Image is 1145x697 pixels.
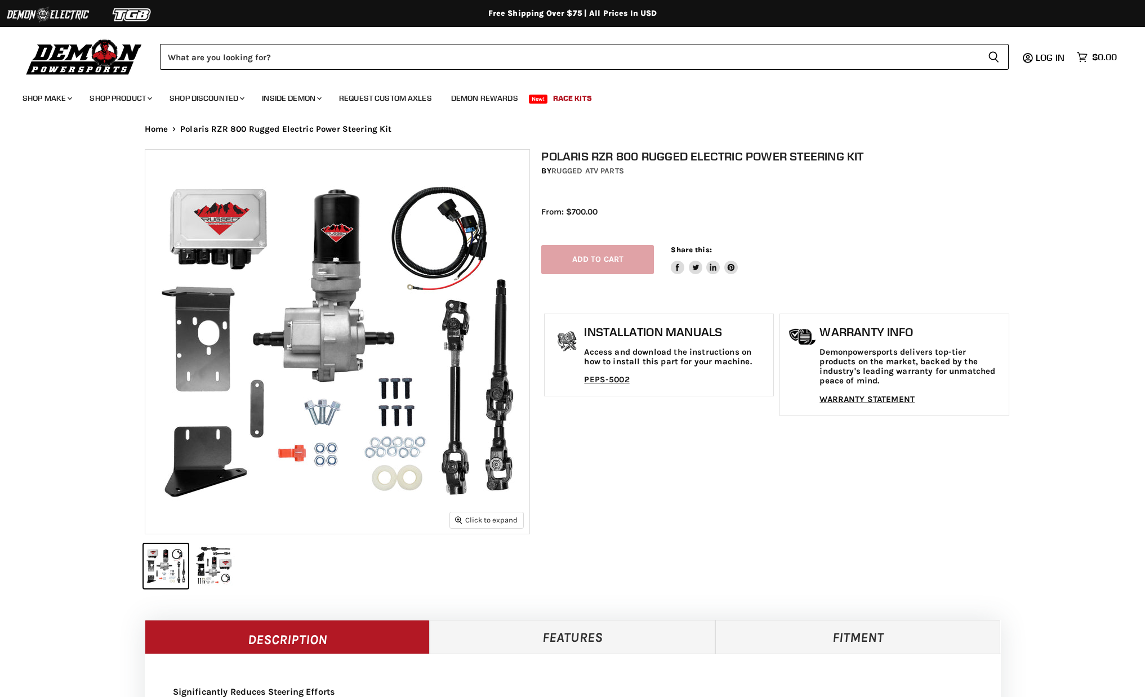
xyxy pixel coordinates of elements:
[541,165,1012,177] div: by
[23,37,146,77] img: Demon Powersports
[819,394,915,404] a: WARRANTY STATEMENT
[145,150,529,534] img: IMAGE
[584,347,768,367] p: Access and download the instructions on how to install this part for your machine.
[788,328,817,346] img: warranty-icon.png
[331,87,440,110] a: Request Custom Axles
[545,87,600,110] a: Race Kits
[819,325,1003,339] h1: Warranty Info
[122,124,1023,134] nav: Breadcrumbs
[551,166,624,176] a: Rugged ATV Parts
[979,44,1009,70] button: Search
[191,544,236,588] button: IMAGE thumbnail
[450,512,523,528] button: Click to expand
[14,82,1114,110] ul: Main menu
[1092,52,1117,62] span: $0.00
[1031,52,1071,62] a: Log in
[584,325,768,339] h1: Installation Manuals
[1071,49,1122,65] a: $0.00
[180,124,392,134] span: Polaris RZR 800 Rugged Electric Power Steering Kit
[443,87,527,110] a: Demon Rewards
[1036,52,1064,63] span: Log in
[253,87,328,110] a: Inside Demon
[144,544,188,588] button: IMAGE thumbnail
[161,87,251,110] a: Shop Discounted
[541,207,598,217] span: From: $700.00
[584,374,629,385] a: PEPS-5002
[81,87,159,110] a: Shop Product
[529,95,548,104] span: New!
[671,245,711,254] span: Share this:
[122,8,1023,19] div: Free Shipping Over $75 | All Prices In USD
[14,87,79,110] a: Shop Make
[553,328,581,356] img: install_manual-icon.png
[715,620,1001,654] a: Fitment
[90,4,175,25] img: TGB Logo 2
[160,44,979,70] input: Search
[430,620,715,654] a: Features
[160,44,1009,70] form: Product
[819,347,1003,386] p: Demonpowersports delivers top-tier products on the market, backed by the industry's leading warra...
[145,124,168,134] a: Home
[671,245,738,275] aside: Share this:
[541,149,1012,163] h1: Polaris RZR 800 Rugged Electric Power Steering Kit
[455,516,518,524] span: Click to expand
[145,620,430,654] a: Description
[6,4,90,25] img: Demon Electric Logo 2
